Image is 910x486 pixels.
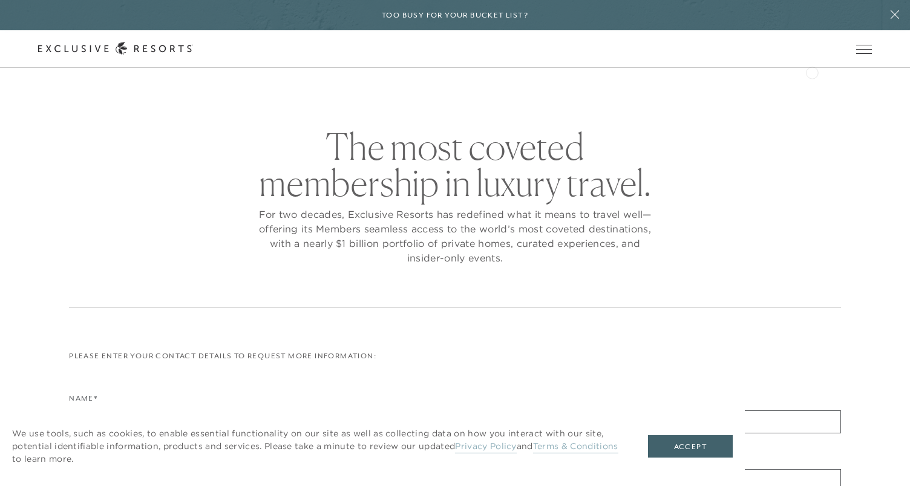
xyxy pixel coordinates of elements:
p: Please enter your contact details to request more information: [69,350,841,362]
label: Name* [69,393,97,410]
a: Terms & Conditions [533,441,618,453]
p: For two decades, Exclusive Resorts has redefined what it means to travel well—offering its Member... [255,207,655,265]
h6: Too busy for your bucket list? [382,10,528,21]
p: We use tools, such as cookies, to enable essential functionality on our site as well as collectin... [12,427,624,465]
button: Open navigation [856,45,872,53]
button: Accept [648,435,733,458]
a: Privacy Policy [455,441,516,453]
h2: The most coveted membership in luxury travel. [255,128,655,201]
